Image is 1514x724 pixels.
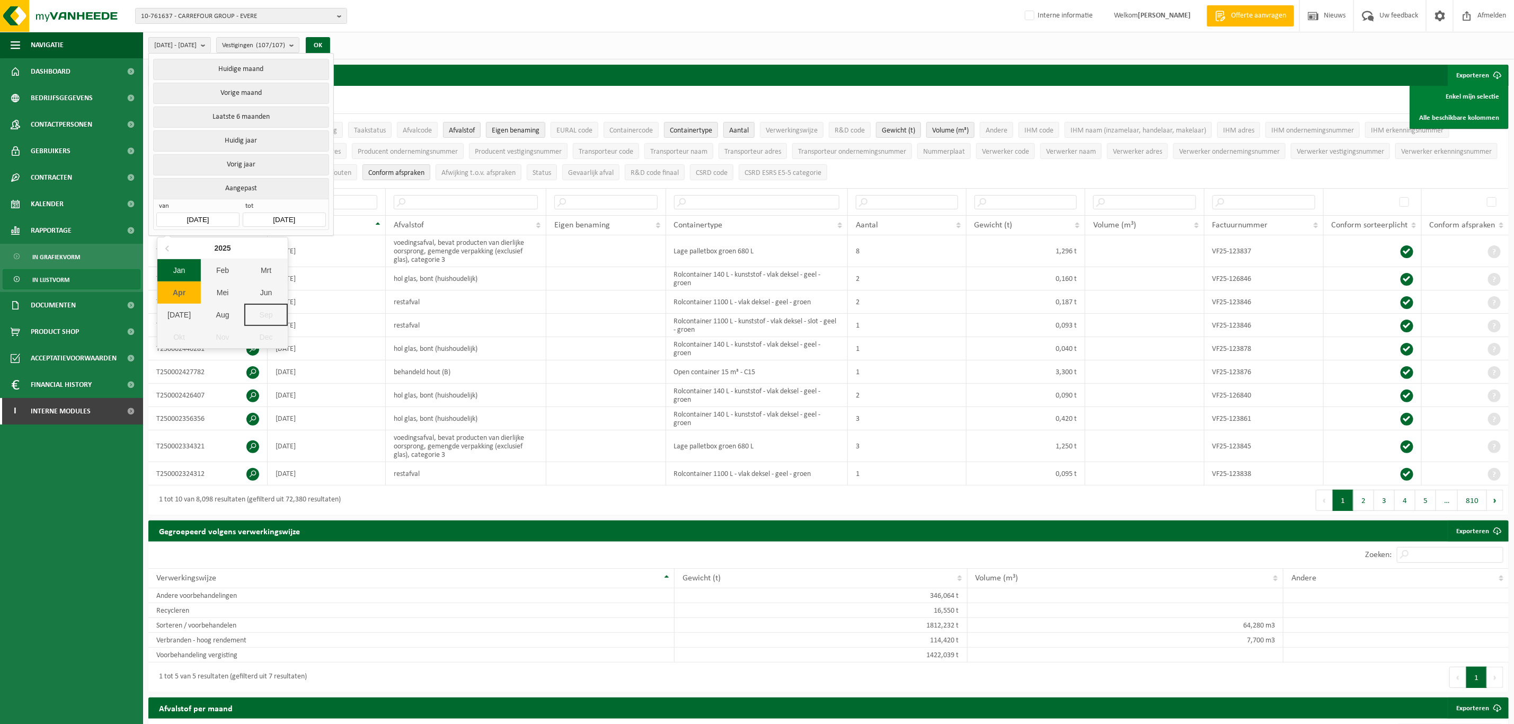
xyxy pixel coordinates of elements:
[1487,667,1503,688] button: Next
[443,122,481,138] button: AfvalstofAfvalstof: Activate to sort
[148,520,311,541] h2: Gegroepeerd volgens verwerkingswijze
[386,314,546,337] td: restafval
[153,178,329,199] button: Aangepast
[244,281,288,304] div: Jun
[666,462,848,485] td: Rolcontainer 1100 L - vlak deksel - geel - groen
[268,314,386,337] td: [DATE]
[829,122,871,138] button: R&D codeR&amp;D code: Activate to sort
[848,337,966,360] td: 1
[848,384,966,407] td: 2
[1113,148,1162,156] span: Verwerker adres
[1207,5,1294,27] a: Offerte aanvragen
[551,122,598,138] button: EURAL codeEURAL code: Activate to sort
[31,292,76,319] span: Documenten
[675,618,968,633] td: 1812,232 t
[362,164,430,180] button: Conform afspraken : Activate to sort
[148,384,268,407] td: T250002426407
[492,127,539,135] span: Eigen benaming
[210,240,235,257] div: 2025
[3,246,140,267] a: In grafiekvorm
[1205,407,1324,430] td: VF25-123861
[967,314,1085,337] td: 0,093 t
[3,269,140,289] a: In lijstvorm
[724,148,781,156] span: Transporteur adres
[1223,127,1254,135] span: IHM adres
[1448,65,1508,86] button: Exporteren
[1107,143,1168,159] button: Verwerker adresVerwerker adres: Activate to sort
[729,127,749,135] span: Aantal
[31,138,70,164] span: Gebruikers
[148,360,268,384] td: T250002427782
[666,314,848,337] td: Rolcontainer 1100 L - kunststof - vlak deksel - slot - geel - groen
[932,127,969,135] span: Volume (m³)
[604,122,659,138] button: ContainercodeContainercode: Activate to sort
[666,267,848,290] td: Rolcontainer 140 L - kunststof - vlak deksel - geel - groen
[348,122,392,138] button: TaakstatusTaakstatus: Activate to sort
[975,221,1013,229] span: Gewicht (t)
[766,127,818,135] span: Verwerkingswijze
[1487,490,1503,511] button: Next
[486,122,545,138] button: Eigen benamingEigen benaming: Activate to sort
[835,127,865,135] span: R&D code
[1179,148,1280,156] span: Verwerker ondernemingsnummer
[1291,143,1390,159] button: Verwerker vestigingsnummerVerwerker vestigingsnummer: Activate to sort
[739,164,827,180] button: CSRD ESRS E5-5 categorieCSRD ESRS E5-5 categorie: Activate to sort
[1093,221,1136,229] span: Volume (m³)
[358,148,458,156] span: Producent ondernemingsnummer
[967,430,1085,462] td: 1,250 t
[31,372,92,398] span: Financial History
[798,148,906,156] span: Transporteur ondernemingsnummer
[216,37,299,53] button: Vestigingen(107/107)
[394,221,424,229] span: Afvalstof
[201,281,244,304] div: Mei
[1205,314,1324,337] td: VF25-123846
[573,143,639,159] button: Transporteur codeTransporteur code: Activate to sort
[222,38,285,54] span: Vestigingen
[268,430,386,462] td: [DATE]
[675,603,968,618] td: 16,550 t
[148,314,268,337] td: T250002468827
[1411,107,1507,128] a: Alle beschikbare kolommen
[1332,221,1408,229] span: Conform sorteerplicht
[141,8,333,24] span: 10-761637 - CARREFOUR GROUP - EVERE
[666,235,848,267] td: Lage palletbox groen 680 L
[967,407,1085,430] td: 0,420 t
[923,148,965,156] span: Nummerplaat
[243,202,325,213] span: tot
[568,169,614,177] span: Gevaarlijk afval
[1205,430,1324,462] td: VF25-123845
[354,127,386,135] span: Taakstatus
[1024,127,1053,135] span: IHM code
[256,42,285,49] count: (107/107)
[1395,490,1415,511] button: 4
[554,221,610,229] span: Eigen benaming
[882,127,915,135] span: Gewicht (t)
[967,267,1085,290] td: 0,160 t
[926,122,975,138] button: Volume (m³)Volume (m³): Activate to sort
[666,430,848,462] td: Lage palletbox groen 680 L
[1466,667,1487,688] button: 1
[306,37,330,54] button: OK
[268,290,386,314] td: [DATE]
[153,83,329,104] button: Vorige maand
[848,360,966,384] td: 1
[386,267,546,290] td: hol glas, bont (huishoudelijk)
[967,290,1085,314] td: 0,187 t
[386,384,546,407] td: hol glas, bont (huishoudelijk)
[1415,490,1436,511] button: 5
[666,384,848,407] td: Rolcontainer 140 L - kunststof - vlak deksel - geel - groen
[625,164,685,180] button: R&D code finaalR&amp;D code finaal: Activate to sort
[1173,143,1286,159] button: Verwerker ondernemingsnummerVerwerker ondernemingsnummer: Activate to sort
[986,127,1007,135] span: Andere
[1138,12,1191,20] strong: [PERSON_NAME]
[441,169,516,177] span: Afwijking t.o.v. afspraken
[968,618,1283,633] td: 64,280 m3
[157,304,201,326] div: [DATE]
[848,314,966,337] td: 1
[268,267,386,290] td: [DATE]
[675,588,968,603] td: 346,064 t
[723,122,755,138] button: AantalAantal: Activate to sort
[475,148,562,156] span: Producent vestigingsnummer
[386,235,546,267] td: voedingsafval, bevat producten van dierlijke oorsprong, gemengde verpakking (exclusief glas), cat...
[148,618,675,633] td: Sorteren / voorbehandelen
